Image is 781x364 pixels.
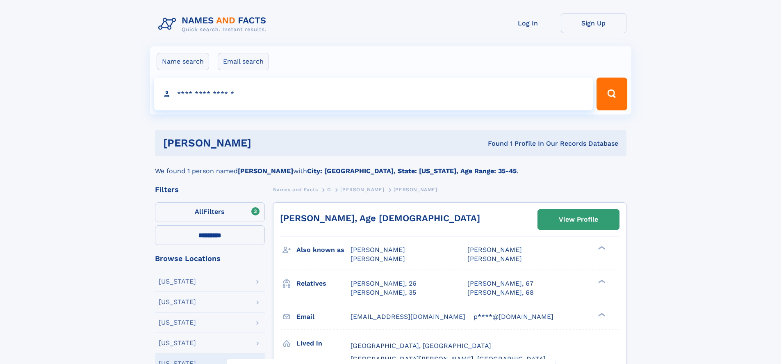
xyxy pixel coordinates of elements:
[495,13,561,33] a: Log In
[296,277,351,291] h3: Relatives
[195,208,203,215] span: All
[596,245,606,251] div: ❯
[351,288,416,297] a: [PERSON_NAME], 35
[467,279,533,288] a: [PERSON_NAME], 67
[351,255,405,263] span: [PERSON_NAME]
[159,340,196,346] div: [US_STATE]
[296,337,351,350] h3: Lived in
[369,139,618,148] div: Found 1 Profile In Our Records Database
[351,279,417,288] a: [PERSON_NAME], 26
[155,202,265,222] label: Filters
[351,355,546,363] span: [GEOGRAPHIC_DATA][PERSON_NAME], [GEOGRAPHIC_DATA]
[155,13,273,35] img: Logo Names and Facts
[394,187,437,192] span: [PERSON_NAME]
[351,246,405,254] span: [PERSON_NAME]
[159,319,196,326] div: [US_STATE]
[159,278,196,285] div: [US_STATE]
[561,13,626,33] a: Sign Up
[273,184,318,195] a: Names and Facts
[296,243,351,257] h3: Also known as
[296,310,351,324] h3: Email
[467,255,522,263] span: [PERSON_NAME]
[154,78,593,110] input: search input
[157,53,209,70] label: Name search
[155,255,265,262] div: Browse Locations
[159,299,196,305] div: [US_STATE]
[155,186,265,193] div: Filters
[163,138,370,148] h1: [PERSON_NAME]
[280,213,480,223] a: [PERSON_NAME], Age [DEMOGRAPHIC_DATA]
[467,288,534,297] a: [PERSON_NAME], 68
[155,156,626,176] div: We found 1 person named with .
[538,210,619,229] a: View Profile
[596,279,606,284] div: ❯
[218,53,269,70] label: Email search
[327,187,331,192] span: G
[597,78,627,110] button: Search Button
[340,184,384,195] a: [PERSON_NAME]
[351,313,465,321] span: [EMAIL_ADDRESS][DOMAIN_NAME]
[327,184,331,195] a: G
[467,246,522,254] span: [PERSON_NAME]
[559,210,598,229] div: View Profile
[340,187,384,192] span: [PERSON_NAME]
[307,167,517,175] b: City: [GEOGRAPHIC_DATA], State: [US_STATE], Age Range: 35-45
[596,312,606,317] div: ❯
[238,167,293,175] b: [PERSON_NAME]
[351,342,491,350] span: [GEOGRAPHIC_DATA], [GEOGRAPHIC_DATA]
